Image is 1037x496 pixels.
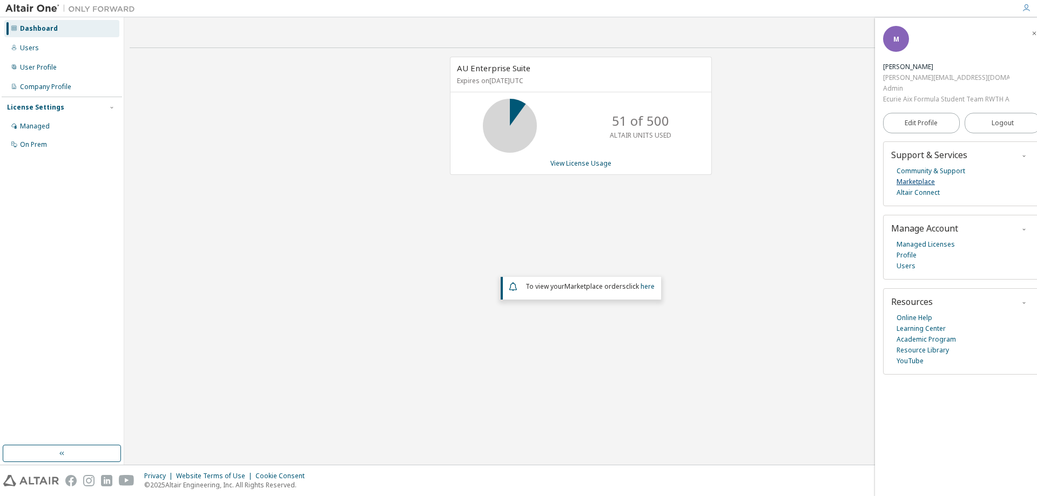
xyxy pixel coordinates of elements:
[612,112,669,130] p: 51 of 500
[20,140,47,149] div: On Prem
[883,72,1009,83] div: [PERSON_NAME][EMAIL_ADDRESS][DOMAIN_NAME]
[897,250,917,261] a: Profile
[905,119,938,127] span: Edit Profile
[992,118,1014,128] span: Logout
[897,345,949,356] a: Resource Library
[641,282,655,291] a: here
[144,480,311,490] p: © 2025 Altair Engineering, Inc. All Rights Reserved.
[526,282,655,291] span: To view your click
[176,472,255,480] div: Website Terms of Use
[255,472,311,480] div: Cookie Consent
[897,166,965,176] a: Community & Support
[883,83,1009,94] div: Admin
[20,44,39,52] div: Users
[897,176,935,187] a: Marketplace
[457,63,530,73] span: AU Enterprise Suite
[20,83,71,91] div: Company Profile
[897,323,946,334] a: Learning Center
[144,472,176,480] div: Privacy
[101,475,112,486] img: linkedin.svg
[891,222,958,234] span: Manage Account
[883,113,960,133] a: Edit Profile
[891,149,967,161] span: Support & Services
[3,475,59,486] img: altair_logo.svg
[550,159,611,168] a: View License Usage
[20,63,57,72] div: User Profile
[65,475,77,486] img: facebook.svg
[610,131,671,140] p: ALTAIR UNITS USED
[119,475,134,486] img: youtube.svg
[897,312,932,323] a: Online Help
[897,356,924,366] a: YouTube
[897,334,956,345] a: Academic Program
[564,282,626,291] em: Marketplace orders
[20,24,58,33] div: Dashboard
[893,35,899,44] span: M
[883,62,1009,72] div: Matthias Hüning
[883,94,1009,105] div: Ecurie Aix Formula Student Team RWTH Aachen e.V.
[897,239,955,250] a: Managed Licenses
[457,76,702,85] p: Expires on [DATE] UTC
[7,103,64,112] div: License Settings
[5,3,140,14] img: Altair One
[897,187,940,198] a: Altair Connect
[897,261,915,271] a: Users
[83,475,95,486] img: instagram.svg
[20,122,50,131] div: Managed
[891,296,933,308] span: Resources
